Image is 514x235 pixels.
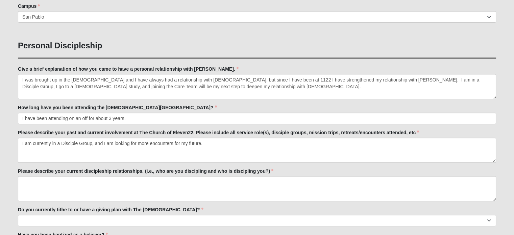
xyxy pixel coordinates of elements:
[18,41,496,51] h3: Personal Discipleship
[18,3,40,9] label: Campus
[18,206,203,213] label: Do you currently tithe to or have a giving plan with The [DEMOGRAPHIC_DATA]?
[18,104,217,111] label: How long have you been attending the [DEMOGRAPHIC_DATA][GEOGRAPHIC_DATA]?
[18,168,273,174] label: Please describe your current discipleship relationships. (i.e., who are you discipling and who is...
[18,129,419,136] label: Please describe your past and current involvement at The Church of Eleven22. Please include all s...
[18,66,239,72] label: Give a brief explanation of how you came to have a personal relationship with [PERSON_NAME].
